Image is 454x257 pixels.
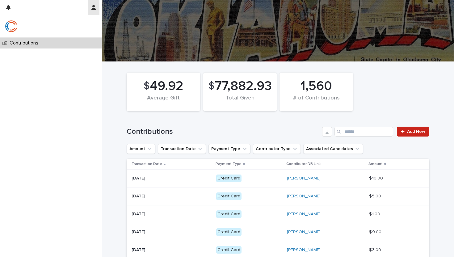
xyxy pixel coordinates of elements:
p: $ 3.00 [369,246,382,253]
a: Add New [397,127,429,137]
span: 77,882.93 [215,78,272,94]
p: Payment Type [216,161,242,167]
p: $ 5.00 [369,192,382,199]
button: Transaction Date [158,144,206,154]
a: [PERSON_NAME] [287,194,321,199]
p: Amount [368,161,383,167]
div: Credit Card [216,192,242,200]
tr: [DATE]Credit Card[PERSON_NAME] $ 9.00$ 9.00 [127,223,429,241]
p: $ 1.00 [369,210,381,217]
div: 1,560 [290,78,343,94]
div: Credit Card [216,210,242,218]
a: [PERSON_NAME] [287,176,321,181]
h1: Contributions [127,127,320,136]
p: $ 9.00 [369,228,383,235]
tr: [DATE]Credit Card[PERSON_NAME] $ 1.00$ 1.00 [127,205,429,223]
a: [PERSON_NAME] [287,230,321,235]
p: Contributions [7,40,43,46]
p: Contributor DB LInk [286,161,321,167]
span: Add New [407,129,425,134]
div: Average Gift [137,95,190,108]
div: Credit Card [216,228,242,236]
p: Transaction Date [132,161,162,167]
p: [DATE] [132,247,211,253]
a: [PERSON_NAME] [287,247,321,253]
div: # of Contributions [290,95,343,108]
div: Credit Card [216,246,242,254]
button: Amount [127,144,155,154]
a: [PERSON_NAME] [287,212,321,217]
span: 49.92 [150,78,183,94]
tr: [DATE]Credit Card[PERSON_NAME] $ 5.00$ 5.00 [127,187,429,205]
p: $ 10.00 [369,175,384,181]
button: Contributor Type [253,144,301,154]
p: [DATE] [132,194,211,199]
tr: [DATE]Credit Card[PERSON_NAME] $ 10.00$ 10.00 [127,170,429,187]
img: qJrBEDQOT26p5MY9181R [5,20,17,32]
p: [DATE] [132,230,211,235]
div: Credit Card [216,175,242,182]
input: Search [334,127,393,137]
p: [DATE] [132,212,211,217]
span: $ [144,80,149,92]
span: $ [208,80,214,92]
button: Associated Candidates [303,144,363,154]
div: Total Given [214,95,266,108]
button: Payment Type [208,144,250,154]
p: [DATE] [132,176,211,181]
